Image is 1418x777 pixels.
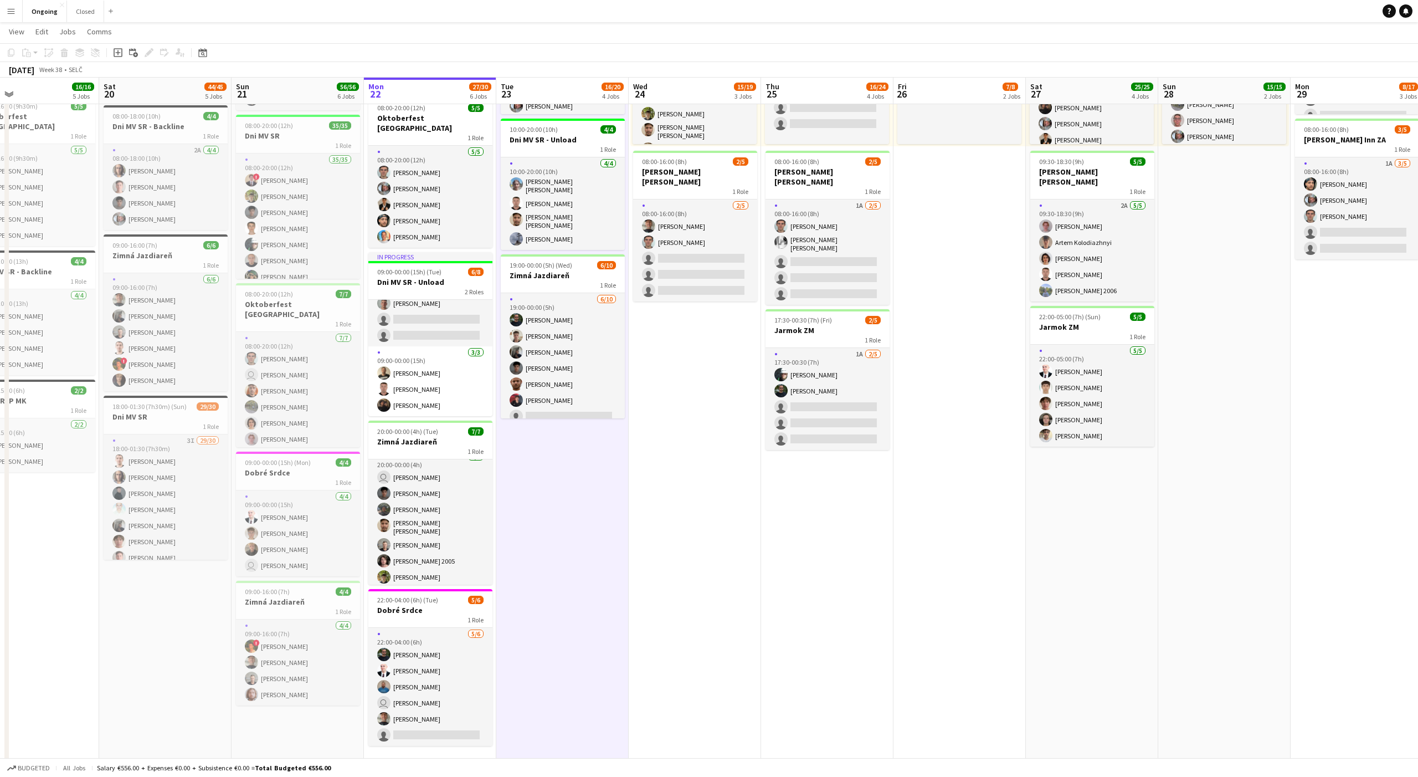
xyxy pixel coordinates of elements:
[1039,157,1084,166] span: 09:30-18:30 (9h)
[245,587,290,596] span: 09:00-16:00 (7h)
[35,27,48,37] span: Edit
[55,24,80,39] a: Jobs
[468,427,484,436] span: 7/7
[1039,313,1101,321] span: 22:00-05:00 (7h) (Sun)
[236,620,360,706] app-card-role: 4/409:00-16:00 (7h)![PERSON_NAME][PERSON_NAME][PERSON_NAME][PERSON_NAME]
[203,261,219,269] span: 1 Role
[501,81,513,91] span: Tue
[236,81,249,91] span: Sun
[765,348,890,450] app-card-role: 1A2/517:30-00:30 (7h)[PERSON_NAME][PERSON_NAME]
[253,640,260,646] span: !
[104,105,228,230] app-job-card: 08:00-18:00 (10h)4/4Dni MV SR - Backline1 Role2A4/408:00-18:00 (10h)[PERSON_NAME][PERSON_NAME][PE...
[104,121,228,131] h3: Dni MV SR - Backline
[865,316,881,324] span: 2/5
[1394,145,1410,154] span: 1 Role
[898,81,907,91] span: Fri
[774,316,832,324] span: 17:30-00:30 (7h) (Fri)
[205,92,226,100] div: 5 Jobs
[253,173,260,180] span: !
[87,27,112,37] span: Comms
[633,151,757,301] app-job-card: 08:00-16:00 (8h)2/5[PERSON_NAME] [PERSON_NAME]1 Role2/508:00-16:00 (8h)[PERSON_NAME][PERSON_NAME]
[112,112,161,120] span: 08:00-18:00 (10h)
[1304,125,1349,134] span: 08:00-16:00 (8h)
[236,468,360,478] h3: Dobré Srdce
[1129,333,1145,341] span: 1 Role
[468,268,484,276] span: 6/8
[1131,83,1153,91] span: 25/25
[104,396,228,560] app-job-card: 18:00-01:30 (7h30m) (Sun)29/30Dni MV SR1 Role3I29/3018:00-01:30 (7h30m)[PERSON_NAME][PERSON_NAME]...
[70,132,86,140] span: 1 Role
[368,628,492,746] app-card-role: 5/622:00-04:00 (6h)[PERSON_NAME][PERSON_NAME][PERSON_NAME] [PERSON_NAME][PERSON_NAME]
[203,422,219,431] span: 1 Role
[1295,81,1309,91] span: Mon
[6,762,52,774] button: Budgeted
[468,104,484,112] span: 5/5
[1264,92,1285,100] div: 2 Jobs
[368,146,492,248] app-card-role: 5/508:00-20:00 (12h)[PERSON_NAME][PERSON_NAME][PERSON_NAME][PERSON_NAME][PERSON_NAME]
[368,252,492,261] div: In progress
[1003,92,1020,100] div: 2 Jobs
[337,92,358,100] div: 6 Jobs
[335,320,351,328] span: 1 Role
[368,81,384,91] span: Mon
[112,402,187,411] span: 18:00-01:30 (7h30m) (Sun)
[236,452,360,576] app-job-card: 09:00-00:00 (15h) (Mon)4/4Dobré Srdce1 Role4/409:00-00:00 (15h)[PERSON_NAME][PERSON_NAME][PERSON_...
[368,252,492,416] div: In progress09:00-00:00 (15h) (Tue)6/8Dni MV SR - Unload2 Roles3/509:00-20:00 (11h)[PERSON_NAME][P...
[501,119,625,250] app-job-card: 10:00-20:00 (10h)4/4Dni MV SR - Unload1 Role4/410:00-20:00 (10h)[PERSON_NAME] [PERSON_NAME][PERSO...
[104,412,228,422] h3: Dni MV SR
[469,83,491,91] span: 27/30
[602,92,623,100] div: 4 Jobs
[104,81,116,91] span: Sat
[236,581,360,706] app-job-card: 09:00-16:00 (7h)4/4Zimná Jazdiareň1 Role4/409:00-16:00 (7h)![PERSON_NAME][PERSON_NAME][PERSON_NAM...
[368,346,492,416] app-card-role: 3/309:00-00:00 (15h)[PERSON_NAME][PERSON_NAME][PERSON_NAME]
[600,125,616,134] span: 4/4
[765,309,890,450] app-job-card: 17:30-00:30 (7h) (Fri)2/5Jarmok ZM1 Role1A2/517:30-00:30 (7h)[PERSON_NAME][PERSON_NAME]
[255,764,331,772] span: Total Budgeted €556.00
[467,447,484,456] span: 1 Role
[1129,187,1145,196] span: 1 Role
[69,65,83,74] div: SELČ
[866,83,888,91] span: 16/24
[1029,88,1042,100] span: 27
[70,406,86,415] span: 1 Role
[9,27,24,37] span: View
[197,402,219,411] span: 29/30
[732,187,748,196] span: 1 Role
[335,607,351,616] span: 1 Role
[733,157,748,166] span: 2/5
[368,88,492,248] div: In progress08:00-20:00 (12h)5/5Oktoberfest [GEOGRAPHIC_DATA]1 Role5/508:00-20:00 (12h)[PERSON_NAM...
[104,234,228,391] app-job-card: 09:00-16:00 (7h)6/6Zimná Jazdiareň1 Role6/609:00-16:00 (7h)[PERSON_NAME][PERSON_NAME][PERSON_NAME...
[465,288,484,296] span: 2 Roles
[245,121,293,130] span: 08:00-20:00 (12h)
[597,261,616,269] span: 6/10
[501,157,625,250] app-card-role: 4/410:00-20:00 (10h)[PERSON_NAME] [PERSON_NAME][PERSON_NAME][PERSON_NAME] [PERSON_NAME][PERSON_NAME]
[104,273,228,391] app-card-role: 6/609:00-16:00 (7h)[PERSON_NAME][PERSON_NAME][PERSON_NAME][PERSON_NAME]![PERSON_NAME][PERSON_NAME]
[1263,83,1286,91] span: 15/15
[377,596,438,604] span: 22:00-04:00 (6h) (Tue)
[31,24,53,39] a: Edit
[377,427,438,436] span: 20:00-00:00 (4h) (Tue)
[245,290,293,298] span: 08:00-20:00 (12h)
[236,115,360,279] app-job-card: 08:00-20:00 (12h)35/35Dni MV SR1 Role35/3508:00-20:00 (12h)![PERSON_NAME][PERSON_NAME][PERSON_NAM...
[104,144,228,230] app-card-role: 2A4/408:00-18:00 (10h)[PERSON_NAME][PERSON_NAME][PERSON_NAME][PERSON_NAME]
[865,157,881,166] span: 2/5
[368,421,492,585] div: 20:00-00:00 (4h) (Tue)7/7Zimná Jazdiareň1 Role1A7/720:00-00:00 (4h) [PERSON_NAME][PERSON_NAME][PE...
[1030,306,1154,447] app-job-card: 22:00-05:00 (7h) (Sun)5/5Jarmok ZM1 Role5/522:00-05:00 (7h)[PERSON_NAME][PERSON_NAME][PERSON_NAME...
[774,157,819,166] span: 08:00-16:00 (8h)
[1132,92,1153,100] div: 4 Jobs
[1030,151,1154,301] div: 09:30-18:30 (9h)5/5[PERSON_NAME] [PERSON_NAME]1 Role2A5/509:30-18:30 (9h)[PERSON_NAME]Artem Kolod...
[368,437,492,447] h3: Zimná Jazdiareň
[203,132,219,140] span: 1 Role
[633,200,757,301] app-card-role: 2/508:00-16:00 (8h)[PERSON_NAME][PERSON_NAME]
[510,125,558,134] span: 10:00-20:00 (10h)
[600,145,616,154] span: 1 Role
[368,451,492,588] app-card-role: 1A7/720:00-00:00 (4h) [PERSON_NAME][PERSON_NAME][PERSON_NAME][PERSON_NAME] [PERSON_NAME][PERSON_N...
[633,81,648,91] span: Wed
[72,83,94,91] span: 16/16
